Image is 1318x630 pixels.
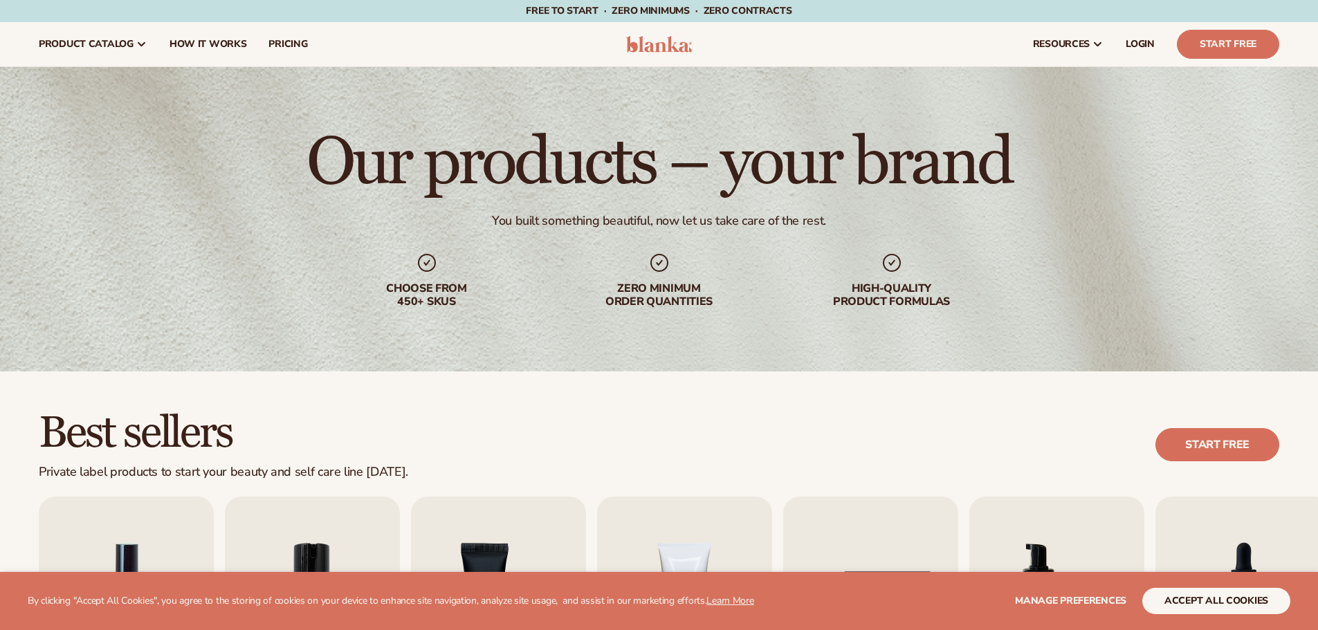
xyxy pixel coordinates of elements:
span: resources [1033,39,1090,50]
div: Private label products to start your beauty and self care line [DATE]. [39,465,408,480]
a: Start Free [1177,30,1279,59]
img: logo [626,36,692,53]
a: Start free [1155,428,1279,461]
a: pricing [257,22,318,66]
a: Learn More [706,594,753,607]
div: High-quality product formulas [803,282,980,308]
button: Manage preferences [1015,588,1126,614]
span: pricing [268,39,307,50]
span: How It Works [170,39,247,50]
span: LOGIN [1126,39,1155,50]
p: By clicking "Accept All Cookies", you agree to the storing of cookies on your device to enhance s... [28,595,754,607]
a: resources [1022,22,1115,66]
div: Choose from 450+ Skus [338,282,515,308]
div: You built something beautiful, now let us take care of the rest. [492,213,826,229]
button: accept all cookies [1142,588,1290,614]
span: Free to start · ZERO minimums · ZERO contracts [526,4,791,17]
a: How It Works [158,22,258,66]
div: Zero minimum order quantities [571,282,748,308]
span: Manage preferences [1015,594,1126,607]
h1: Our products – your brand [306,130,1012,196]
a: product catalog [28,22,158,66]
h2: Best sellers [39,410,408,456]
span: product catalog [39,39,134,50]
a: LOGIN [1115,22,1166,66]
